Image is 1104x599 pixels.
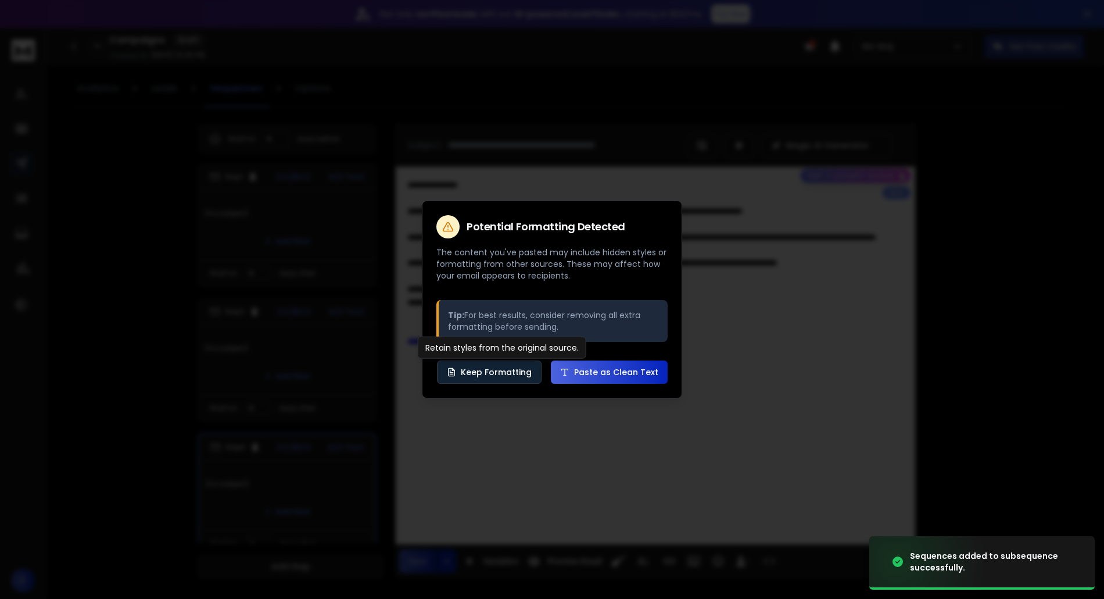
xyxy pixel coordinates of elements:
[467,222,625,232] h2: Potential Formatting Detected
[418,337,586,359] div: Retain styles from the original source.
[448,309,658,333] p: For best results, consider removing all extra formatting before sending.
[551,361,668,384] button: Paste as Clean Text
[448,309,464,321] strong: Tip:
[436,247,668,281] p: The content you've pasted may include hidden styles or formatting from other sources. These may a...
[437,361,542,384] button: Keep Formatting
